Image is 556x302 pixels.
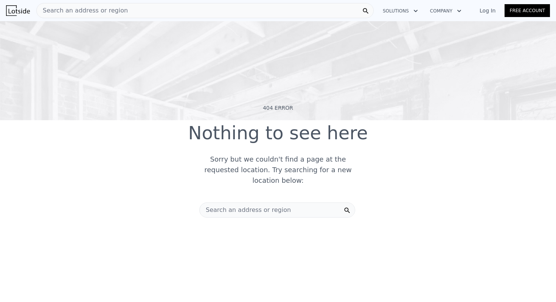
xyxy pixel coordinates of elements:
span: Search an address or region [200,205,291,215]
a: Log In [471,7,505,14]
div: 404 Error [263,104,293,112]
button: Solutions [377,4,424,18]
div: Nothing to see here [188,124,368,148]
span: Search an address or region [37,6,128,15]
button: Company [424,4,467,18]
a: Free Account [505,4,550,17]
img: Lotside [6,5,30,16]
div: Sorry but we couldn't find a page at the requested location. Try searching for a new location below: [193,154,363,186]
